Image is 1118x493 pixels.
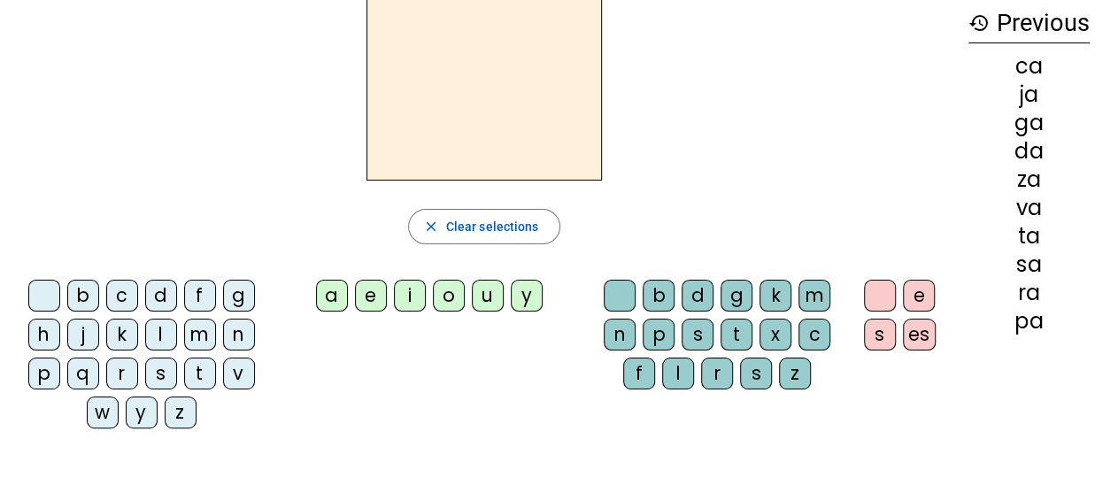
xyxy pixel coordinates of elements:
[759,319,791,350] div: x
[643,319,675,350] div: p
[67,319,99,350] div: j
[184,358,216,389] div: t
[28,319,60,350] div: h
[779,358,811,389] div: z
[184,319,216,350] div: m
[682,319,713,350] div: s
[721,319,752,350] div: t
[67,358,99,389] div: q
[968,197,1090,219] div: va
[623,358,655,389] div: f
[968,12,990,34] mat-icon: history
[604,319,636,350] div: n
[701,358,733,389] div: r
[423,219,439,235] mat-icon: close
[316,280,348,312] div: a
[968,141,1090,162] div: da
[864,319,896,350] div: s
[968,311,1090,332] div: pa
[968,226,1090,247] div: ta
[145,319,177,350] div: l
[968,56,1090,77] div: ca
[165,397,197,428] div: z
[87,397,119,428] div: w
[28,358,60,389] div: p
[968,169,1090,190] div: za
[184,280,216,312] div: f
[968,4,1090,43] h3: Previous
[223,280,255,312] div: g
[446,216,539,237] span: Clear selections
[145,280,177,312] div: d
[106,280,138,312] div: c
[721,280,752,312] div: g
[903,280,935,312] div: e
[355,280,387,312] div: e
[408,209,561,244] button: Clear selections
[126,397,158,428] div: y
[67,280,99,312] div: b
[759,280,791,312] div: k
[903,319,936,350] div: es
[106,319,138,350] div: k
[106,358,138,389] div: r
[740,358,772,389] div: s
[433,280,465,312] div: o
[511,280,543,312] div: y
[223,358,255,389] div: v
[643,280,675,312] div: b
[968,282,1090,304] div: ra
[472,280,504,312] div: u
[968,254,1090,275] div: sa
[798,319,830,350] div: c
[968,84,1090,105] div: ja
[682,280,713,312] div: d
[394,280,426,312] div: i
[968,112,1090,134] div: ga
[662,358,694,389] div: l
[798,280,830,312] div: m
[145,358,177,389] div: s
[223,319,255,350] div: n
